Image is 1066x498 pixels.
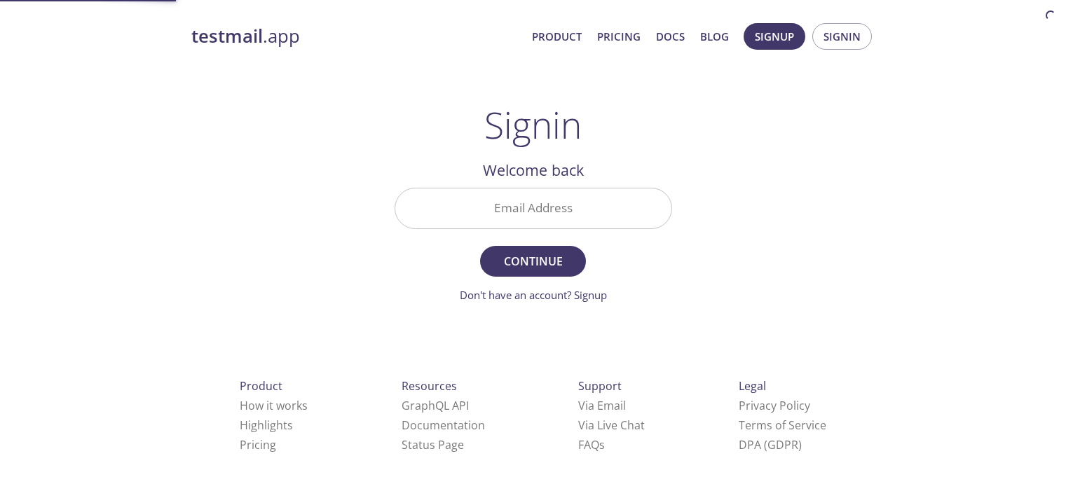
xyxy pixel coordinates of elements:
[191,25,521,48] a: testmail.app
[402,378,457,394] span: Resources
[739,437,802,452] a: DPA (GDPR)
[240,398,308,413] a: How it works
[532,27,582,46] a: Product
[744,23,805,50] button: Signup
[824,27,861,46] span: Signin
[480,246,585,277] button: Continue
[739,378,766,394] span: Legal
[402,417,485,433] a: Documentation
[578,378,622,394] span: Support
[578,417,645,433] a: Via Live Chat
[755,27,794,46] span: Signup
[597,27,641,46] a: Pricing
[240,378,282,394] span: Product
[496,251,570,271] span: Continue
[240,437,276,452] a: Pricing
[739,398,810,413] a: Privacy Policy
[191,24,263,48] strong: testmail
[812,23,872,50] button: Signin
[599,437,605,452] span: s
[484,104,582,146] h1: Signin
[656,27,685,46] a: Docs
[739,417,826,433] a: Terms of Service
[460,288,607,302] a: Don't have an account? Signup
[578,437,605,452] a: FAQ
[395,158,672,182] h2: Welcome back
[700,27,729,46] a: Blog
[402,437,464,452] a: Status Page
[578,398,626,413] a: Via Email
[402,398,469,413] a: GraphQL API
[240,417,293,433] a: Highlights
